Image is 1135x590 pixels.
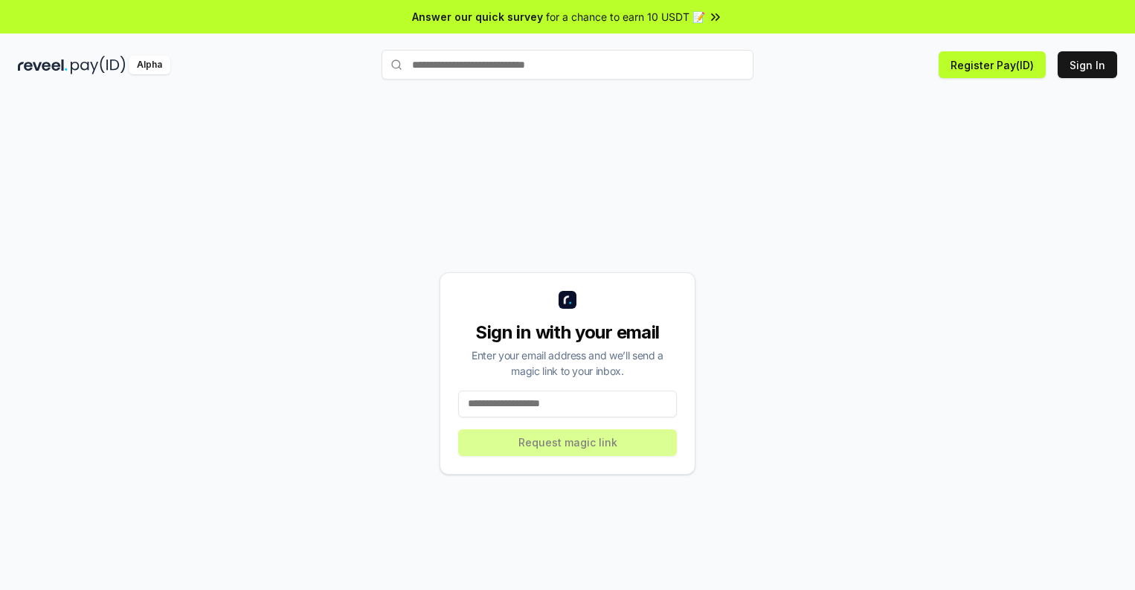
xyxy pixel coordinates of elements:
span: Answer our quick survey [412,9,543,25]
button: Register Pay(ID) [939,51,1046,78]
div: Enter your email address and we’ll send a magic link to your inbox. [458,347,677,379]
img: reveel_dark [18,56,68,74]
span: for a chance to earn 10 USDT 📝 [546,9,705,25]
img: pay_id [71,56,126,74]
div: Alpha [129,56,170,74]
button: Sign In [1058,51,1117,78]
img: logo_small [559,291,576,309]
div: Sign in with your email [458,321,677,344]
